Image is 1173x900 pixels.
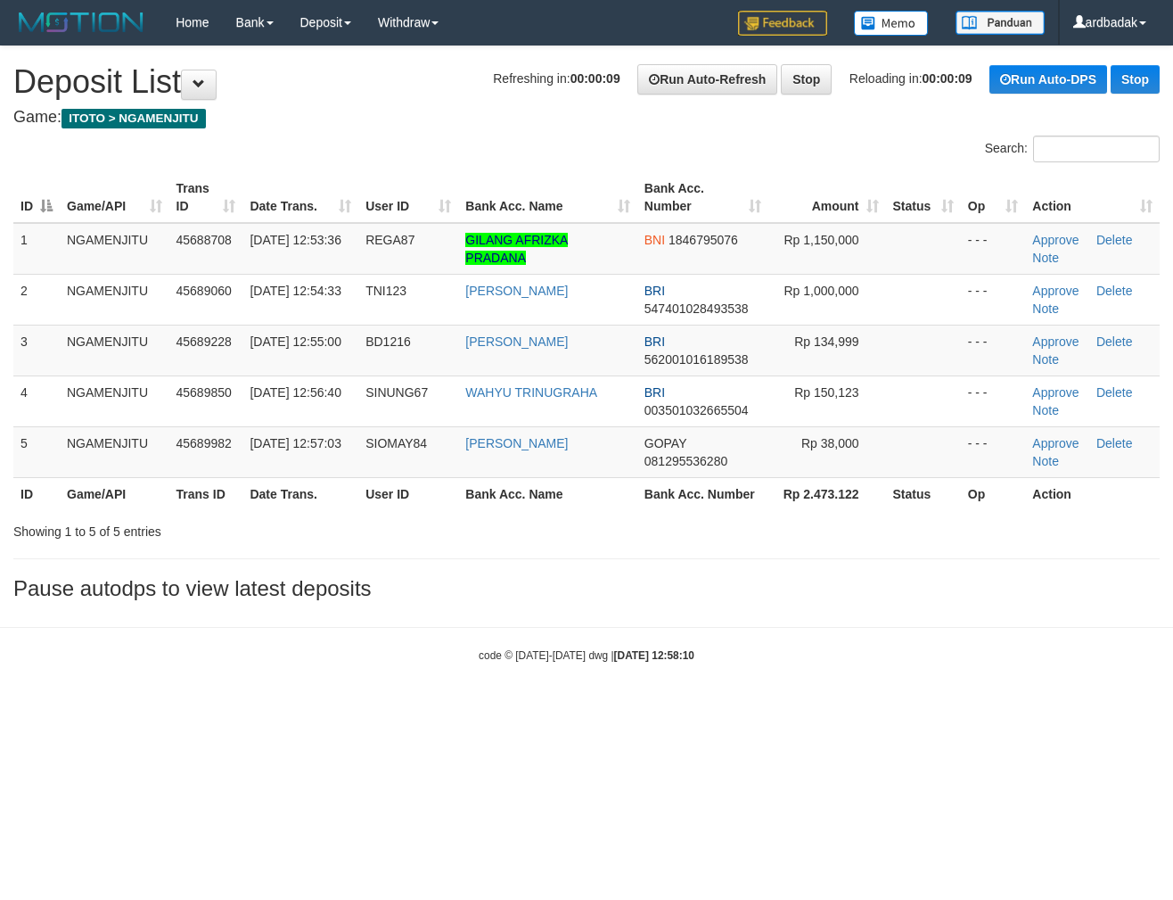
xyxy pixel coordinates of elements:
[60,376,169,426] td: NGAMENJITU
[1032,436,1079,450] a: Approve
[176,284,232,298] span: 45689060
[1032,352,1059,367] a: Note
[768,477,885,510] th: Rp 2.473.122
[1033,136,1160,162] input: Search:
[1096,436,1132,450] a: Delete
[783,233,858,247] span: Rp 1,150,000
[1032,284,1079,298] a: Approve
[985,136,1160,162] label: Search:
[961,274,1026,325] td: - - -
[176,233,232,247] span: 45688708
[13,223,60,275] td: 1
[1111,65,1160,94] a: Stop
[854,11,929,36] img: Button%20Memo.svg
[644,436,686,450] span: GOPAY
[956,11,1045,35] img: panduan.png
[1032,403,1059,417] a: Note
[768,172,885,223] th: Amount: activate to sort column ascending
[783,284,858,298] span: Rp 1,000,000
[1032,233,1079,247] a: Approve
[961,223,1026,275] td: - - -
[961,376,1026,426] td: - - -
[176,385,232,400] span: 45689850
[1025,172,1160,223] th: Action: activate to sort column ascending
[1032,454,1059,468] a: Note
[644,403,749,417] span: Copy 003501032665504 to clipboard
[1096,334,1132,349] a: Delete
[60,172,169,223] th: Game/API: activate to sort column ascending
[250,334,340,349] span: [DATE] 12:55:00
[644,284,665,298] span: BRI
[60,325,169,376] td: NGAMENJITU
[794,334,858,349] span: Rp 134,999
[60,223,169,275] td: NGAMENJITU
[637,172,769,223] th: Bank Acc. Number: activate to sort column ascending
[62,109,206,128] span: ITOTO > NGAMENJITU
[1032,334,1079,349] a: Approve
[923,71,972,86] strong: 00:00:09
[794,385,858,400] span: Rp 150,123
[13,64,1160,100] h1: Deposit List
[465,385,597,400] a: WAHYU TRINUGRAHA
[1032,301,1059,316] a: Note
[365,385,428,400] span: SINUNG67
[886,477,961,510] th: Status
[637,64,777,95] a: Run Auto-Refresh
[169,172,243,223] th: Trans ID: activate to sort column ascending
[886,172,961,223] th: Status: activate to sort column ascending
[176,334,232,349] span: 45689228
[176,436,232,450] span: 45689982
[644,233,665,247] span: BNI
[644,334,665,349] span: BRI
[13,274,60,325] td: 2
[961,172,1026,223] th: Op: activate to sort column ascending
[644,454,727,468] span: Copy 081295536280 to clipboard
[1032,251,1059,265] a: Note
[738,11,827,36] img: Feedback.jpg
[13,376,60,426] td: 4
[13,577,1160,600] h3: Pause autodps to view latest deposits
[365,233,414,247] span: REGA87
[13,172,60,223] th: ID: activate to sort column descending
[242,172,358,223] th: Date Trans.: activate to sort column ascending
[961,477,1026,510] th: Op
[242,477,358,510] th: Date Trans.
[13,9,149,36] img: MOTION_logo.png
[570,71,620,86] strong: 00:00:09
[250,284,340,298] span: [DATE] 12:54:33
[961,426,1026,477] td: - - -
[60,426,169,477] td: NGAMENJITU
[13,516,475,541] div: Showing 1 to 5 of 5 entries
[479,649,694,662] small: code © [DATE]-[DATE] dwg |
[1096,385,1132,400] a: Delete
[358,477,458,510] th: User ID
[849,71,972,86] span: Reloading in:
[365,284,406,298] span: TNI123
[644,385,665,400] span: BRI
[493,71,619,86] span: Refreshing in:
[465,233,568,265] a: GILANG AFRIZKA PRADANA
[250,233,340,247] span: [DATE] 12:53:36
[637,477,769,510] th: Bank Acc. Number
[465,284,568,298] a: [PERSON_NAME]
[365,436,427,450] span: SIOMAY84
[614,649,694,662] strong: [DATE] 12:58:10
[989,65,1107,94] a: Run Auto-DPS
[1096,284,1132,298] a: Delete
[465,334,568,349] a: [PERSON_NAME]
[13,109,1160,127] h4: Game:
[60,274,169,325] td: NGAMENJITU
[781,64,832,95] a: Stop
[801,436,859,450] span: Rp 38,000
[60,477,169,510] th: Game/API
[458,477,636,510] th: Bank Acc. Name
[1025,477,1160,510] th: Action
[250,436,340,450] span: [DATE] 12:57:03
[644,352,749,367] span: Copy 562001016189538 to clipboard
[961,325,1026,376] td: - - -
[13,426,60,477] td: 5
[13,477,60,510] th: ID
[1032,385,1079,400] a: Approve
[365,334,411,349] span: BD1216
[250,385,340,400] span: [DATE] 12:56:40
